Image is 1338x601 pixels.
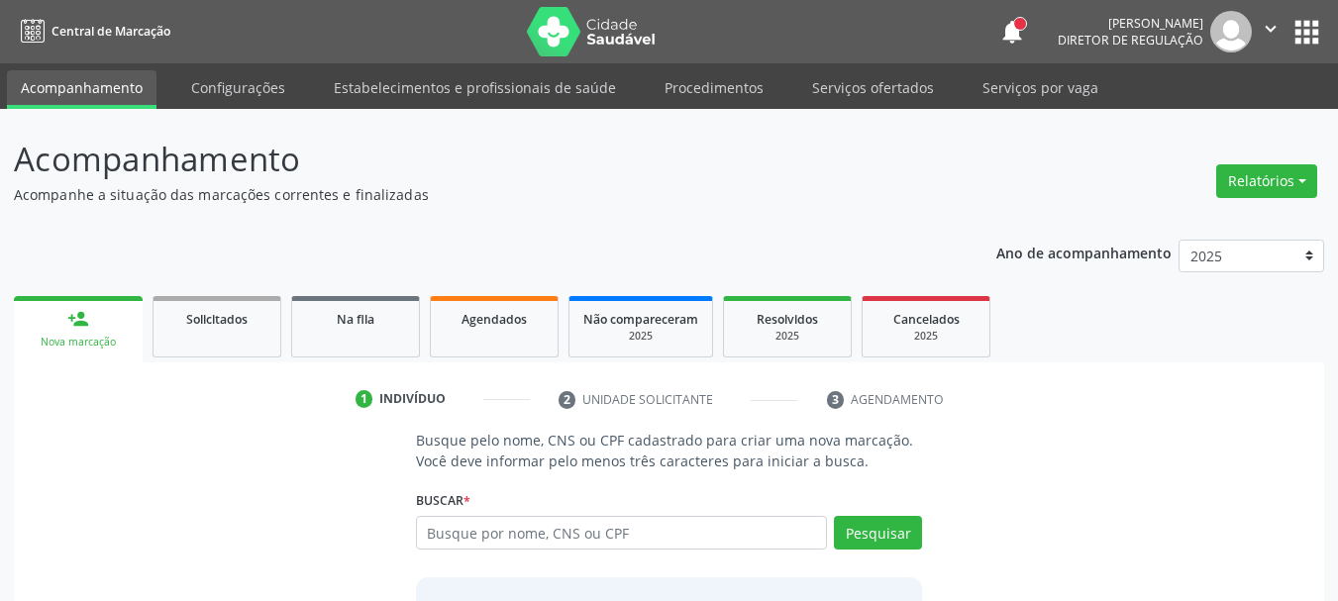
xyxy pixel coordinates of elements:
[1260,18,1282,40] i: 
[416,430,923,471] p: Busque pelo nome, CNS ou CPF cadastrado para criar uma nova marcação. Você deve informar pelo men...
[757,311,818,328] span: Resolvidos
[177,70,299,105] a: Configurações
[379,390,446,408] div: Indivíduo
[320,70,630,105] a: Estabelecimentos e profissionais de saúde
[1210,11,1252,52] img: img
[1216,164,1317,198] button: Relatórios
[7,70,156,109] a: Acompanhamento
[583,311,698,328] span: Não compareceram
[356,390,373,408] div: 1
[1289,15,1324,50] button: apps
[998,18,1026,46] button: notifications
[1058,15,1203,32] div: [PERSON_NAME]
[893,311,960,328] span: Cancelados
[462,311,527,328] span: Agendados
[1252,11,1289,52] button: 
[416,516,828,550] input: Busque por nome, CNS ou CPF
[14,135,931,184] p: Acompanhamento
[996,240,1172,264] p: Ano de acompanhamento
[14,184,931,205] p: Acompanhe a situação das marcações correntes e finalizadas
[583,329,698,344] div: 2025
[186,311,248,328] span: Solicitados
[14,15,170,48] a: Central de Marcação
[834,516,922,550] button: Pesquisar
[337,311,374,328] span: Na fila
[876,329,976,344] div: 2025
[738,329,837,344] div: 2025
[28,335,129,350] div: Nova marcação
[416,485,470,516] label: Buscar
[969,70,1112,105] a: Serviços por vaga
[651,70,777,105] a: Procedimentos
[1058,32,1203,49] span: Diretor de regulação
[51,23,170,40] span: Central de Marcação
[798,70,948,105] a: Serviços ofertados
[67,308,89,330] div: person_add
